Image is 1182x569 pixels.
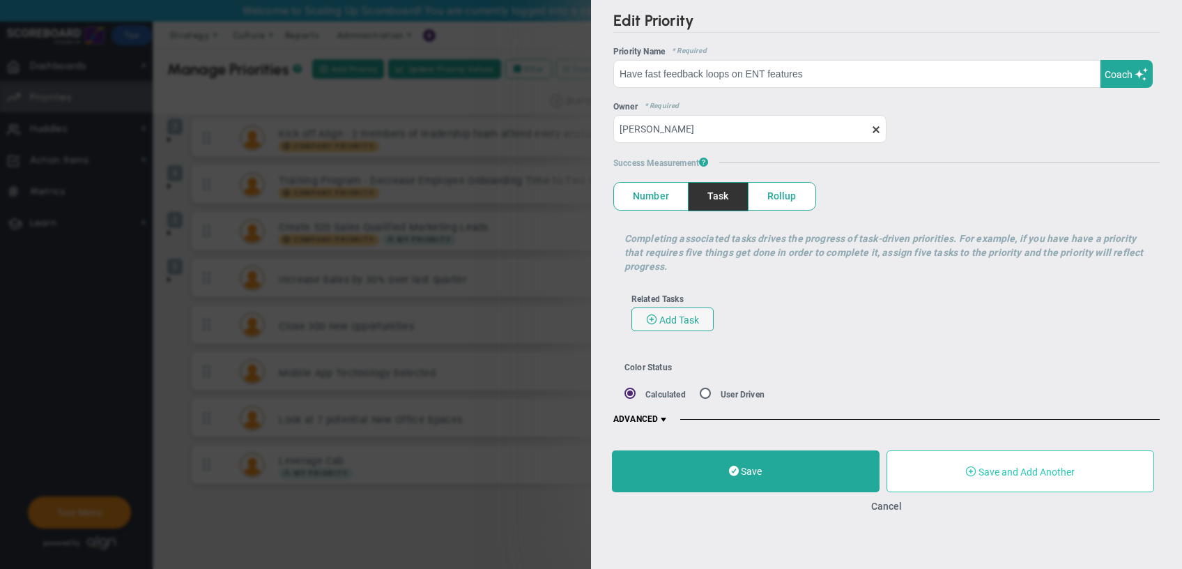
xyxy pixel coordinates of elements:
span: Success Measurement [613,157,708,168]
button: Add Task [631,308,714,331]
button: Cancel [871,501,902,512]
span: Task [689,183,748,210]
span: * Required [665,47,707,56]
button: Save and Add Another [886,450,1154,492]
span: ADVANCED [613,414,669,425]
div: Color Status [624,363,946,372]
div: Priority Name [613,47,1160,56]
span: clear [886,122,898,135]
span: Coach [1105,69,1133,80]
span: * Required [638,102,680,112]
span: Add Task [659,314,699,326]
p: Completing associated tasks drives the progress of task-driven priorities. For example, if you ha... [624,232,1149,273]
input: Search or Invite Team Members [613,115,886,143]
span: Save and Add Another [978,466,1075,478]
div: Owner [613,102,1160,112]
button: Save [612,450,880,492]
div: Related Tasks [631,294,1142,304]
button: Coach [1100,60,1153,88]
span: Rollup [749,183,815,210]
label: Calculated [645,390,686,400]
span: Save [741,466,762,477]
label: User Driven [721,390,765,400]
span: Number [614,183,688,210]
h2: Edit Priority [613,11,1160,33]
